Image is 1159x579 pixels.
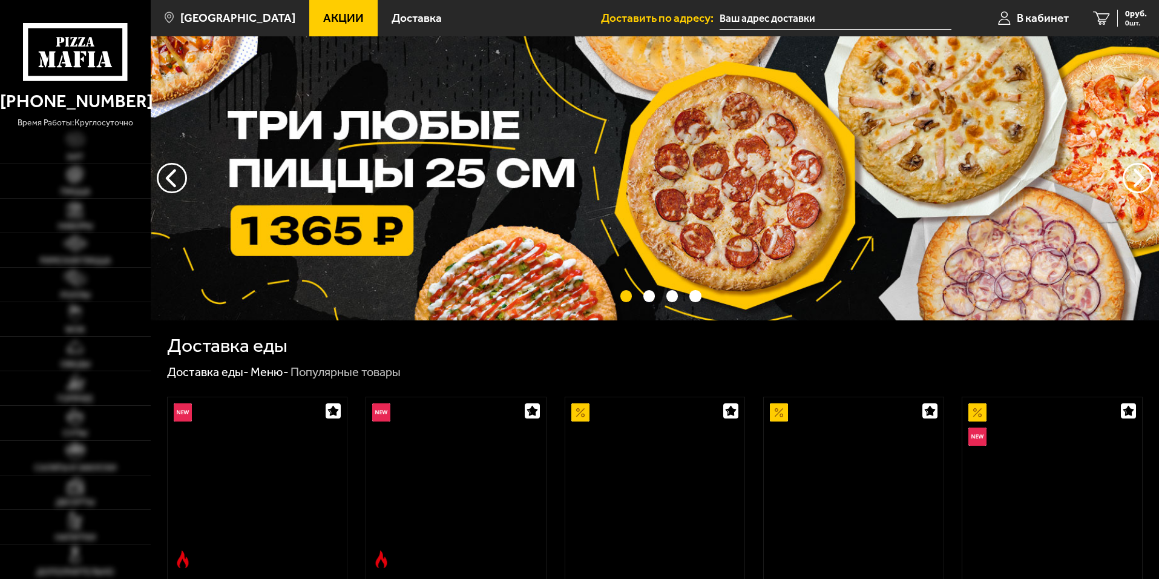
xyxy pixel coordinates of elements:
[323,12,364,24] span: Акции
[57,395,93,403] span: Горячее
[968,403,987,422] img: Акционный
[55,534,96,542] span: Напитки
[36,568,114,577] span: Дополнительно
[174,403,192,422] img: Новинка
[174,551,192,569] img: Острое блюдо
[620,290,632,302] button: точки переключения
[167,365,249,379] a: Доставка еды-
[1123,163,1153,193] button: предыдущий
[1125,19,1147,27] span: 0 шт.
[61,188,90,196] span: Пицца
[251,365,289,379] a: Меню-
[58,222,93,231] span: Наборы
[565,397,745,574] a: АкционныйАль-Шам 25 см (тонкое тесто)
[180,12,295,24] span: [GEOGRAPHIC_DATA]
[61,291,90,300] span: Роллы
[168,397,347,574] a: НовинкаОстрое блюдоРимская с креветками
[63,429,87,438] span: Супы
[372,403,390,422] img: Новинка
[689,290,701,302] button: точки переключения
[764,397,944,574] a: АкционныйПепперони 25 см (толстое с сыром)
[291,365,401,380] div: Популярные товары
[720,7,951,30] input: Ваш адрес доставки
[666,290,678,302] button: точки переключения
[1017,12,1069,24] span: В кабинет
[968,428,987,446] img: Новинка
[40,257,111,265] span: Римская пицца
[34,464,116,472] span: Салаты и закуски
[167,336,287,356] h1: Доставка еды
[67,153,84,162] span: Хит
[65,326,85,334] span: WOK
[962,397,1142,574] a: АкционныйНовинкаВсё включено
[56,498,94,507] span: Десерты
[1125,10,1147,18] span: 0 руб.
[571,403,589,422] img: Акционный
[643,290,655,302] button: точки переключения
[601,12,720,24] span: Доставить по адресу:
[392,12,442,24] span: Доставка
[157,163,187,193] button: следующий
[366,397,546,574] a: НовинкаОстрое блюдоРимская с мясным ассорти
[372,551,390,569] img: Острое блюдо
[770,403,788,422] img: Акционный
[61,360,90,369] span: Обеды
